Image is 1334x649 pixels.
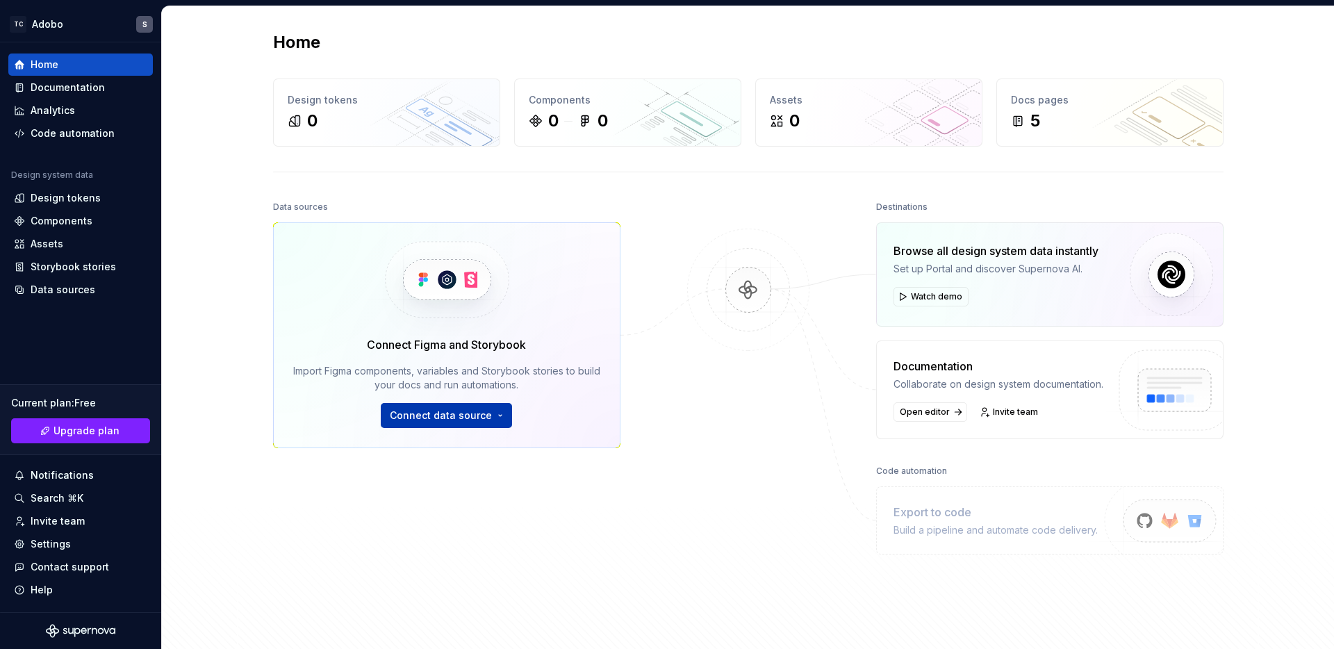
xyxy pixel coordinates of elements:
[307,110,318,132] div: 0
[3,9,158,39] button: TCAdoboS
[8,54,153,76] a: Home
[293,364,600,392] div: Import Figma components, variables and Storybook stories to build your docs and run automations.
[31,491,83,505] div: Search ⌘K
[514,79,741,147] a: Components00
[894,287,969,306] button: Watch demo
[8,256,153,278] a: Storybook stories
[900,406,950,418] span: Open editor
[31,283,95,297] div: Data sources
[996,79,1224,147] a: Docs pages5
[288,93,486,107] div: Design tokens
[993,406,1038,418] span: Invite team
[894,402,967,422] a: Open editor
[789,110,800,132] div: 0
[31,583,53,597] div: Help
[10,16,26,33] div: TC
[11,396,150,410] div: Current plan : Free
[975,402,1044,422] a: Invite team
[894,504,1098,520] div: Export to code
[8,122,153,145] a: Code automation
[911,291,962,302] span: Watch demo
[755,79,982,147] a: Assets0
[894,358,1103,375] div: Documentation
[273,79,500,147] a: Design tokens0
[31,468,94,482] div: Notifications
[8,279,153,301] a: Data sources
[8,510,153,532] a: Invite team
[273,197,328,217] div: Data sources
[390,409,492,422] span: Connect data source
[31,560,109,574] div: Contact support
[1030,110,1040,132] div: 5
[31,537,71,551] div: Settings
[31,237,63,251] div: Assets
[894,262,1098,276] div: Set up Portal and discover Supernova AI.
[876,461,947,481] div: Code automation
[598,110,608,132] div: 0
[1011,93,1209,107] div: Docs pages
[8,579,153,601] button: Help
[31,104,75,117] div: Analytics
[31,191,101,205] div: Design tokens
[11,418,150,443] button: Upgrade plan
[8,556,153,578] button: Contact support
[142,19,147,30] div: S
[529,93,727,107] div: Components
[381,403,512,428] button: Connect data source
[894,523,1098,537] div: Build a pipeline and automate code delivery.
[8,187,153,209] a: Design tokens
[367,336,526,353] div: Connect Figma and Storybook
[32,17,63,31] div: Adobo
[8,233,153,255] a: Assets
[876,197,928,217] div: Destinations
[770,93,968,107] div: Assets
[31,126,115,140] div: Code automation
[548,110,559,132] div: 0
[8,487,153,509] button: Search ⌘K
[894,377,1103,391] div: Collaborate on design system documentation.
[46,624,115,638] svg: Supernova Logo
[31,514,85,528] div: Invite team
[31,214,92,228] div: Components
[31,260,116,274] div: Storybook stories
[8,464,153,486] button: Notifications
[894,243,1098,259] div: Browse all design system data instantly
[8,533,153,555] a: Settings
[31,58,58,72] div: Home
[53,424,120,438] span: Upgrade plan
[8,76,153,99] a: Documentation
[8,210,153,232] a: Components
[31,81,105,95] div: Documentation
[11,170,93,181] div: Design system data
[273,31,320,54] h2: Home
[8,99,153,122] a: Analytics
